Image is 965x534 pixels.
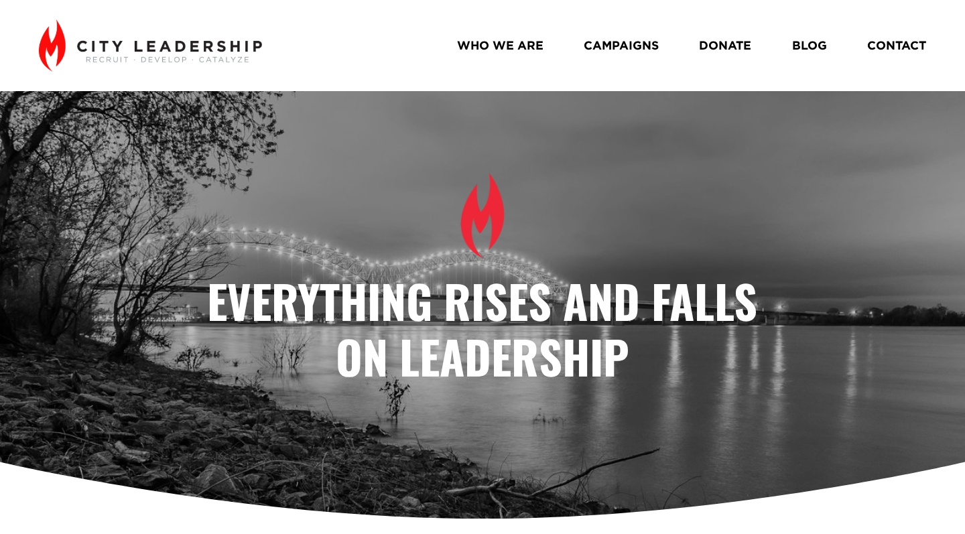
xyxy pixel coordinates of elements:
a: WHO WE ARE [457,34,543,57]
a: BLOG [792,34,827,57]
a: CONTACT [867,34,926,57]
a: DONATE [699,34,751,57]
img: City Leadership - Recruit. Develop. Catalyze. [39,19,262,72]
strong: Everything Rises and Falls on Leadership [207,267,769,391]
a: CAMPAIGNS [584,34,659,57]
